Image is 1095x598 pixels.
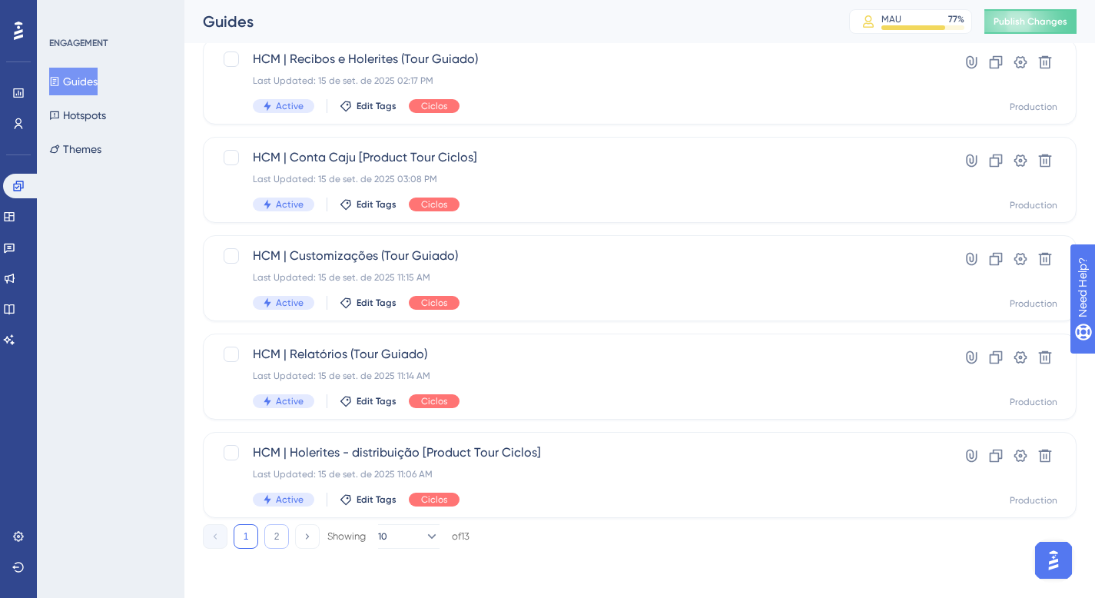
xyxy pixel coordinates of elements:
[276,297,304,309] span: Active
[49,68,98,95] button: Guides
[994,15,1067,28] span: Publish Changes
[253,148,904,167] span: HCM | Conta Caju [Product Tour Ciclos]
[357,198,397,211] span: Edit Tags
[49,101,106,129] button: Hotspots
[421,198,447,211] span: Ciclos
[253,75,904,87] div: Last Updated: 15 de set. de 2025 02:17 PM
[1010,297,1057,310] div: Production
[253,345,904,364] span: HCM | Relatórios (Tour Guiado)
[253,370,904,382] div: Last Updated: 15 de set. de 2025 11:14 AM
[49,37,108,49] div: ENGAGEMENT
[276,198,304,211] span: Active
[253,173,904,185] div: Last Updated: 15 de set. de 2025 03:08 PM
[340,395,397,407] button: Edit Tags
[234,524,258,549] button: 1
[357,395,397,407] span: Edit Tags
[36,4,96,22] span: Need Help?
[253,50,904,68] span: HCM | Recibos e Holerites (Tour Guiado)
[452,530,470,543] div: of 13
[378,524,440,549] button: 10
[276,100,304,112] span: Active
[984,9,1077,34] button: Publish Changes
[378,530,387,543] span: 10
[357,297,397,309] span: Edit Tags
[1030,537,1077,583] iframe: UserGuiding AI Assistant Launcher
[1010,101,1057,113] div: Production
[340,100,397,112] button: Edit Tags
[357,100,397,112] span: Edit Tags
[421,493,447,506] span: Ciclos
[357,493,397,506] span: Edit Tags
[49,135,101,163] button: Themes
[253,247,904,265] span: HCM | Customizações (Tour Guiado)
[340,493,397,506] button: Edit Tags
[264,524,289,549] button: 2
[1010,494,1057,507] div: Production
[421,100,447,112] span: Ciclos
[276,493,304,506] span: Active
[421,297,447,309] span: Ciclos
[203,11,811,32] div: Guides
[253,468,904,480] div: Last Updated: 15 de set. de 2025 11:06 AM
[340,297,397,309] button: Edit Tags
[327,530,366,543] div: Showing
[1010,396,1057,408] div: Production
[340,198,397,211] button: Edit Tags
[421,395,447,407] span: Ciclos
[881,13,901,25] div: MAU
[276,395,304,407] span: Active
[253,271,904,284] div: Last Updated: 15 de set. de 2025 11:15 AM
[253,444,904,462] span: HCM | Holerites - distribuição [Product Tour Ciclos]
[948,13,964,25] div: 77 %
[1010,199,1057,211] div: Production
